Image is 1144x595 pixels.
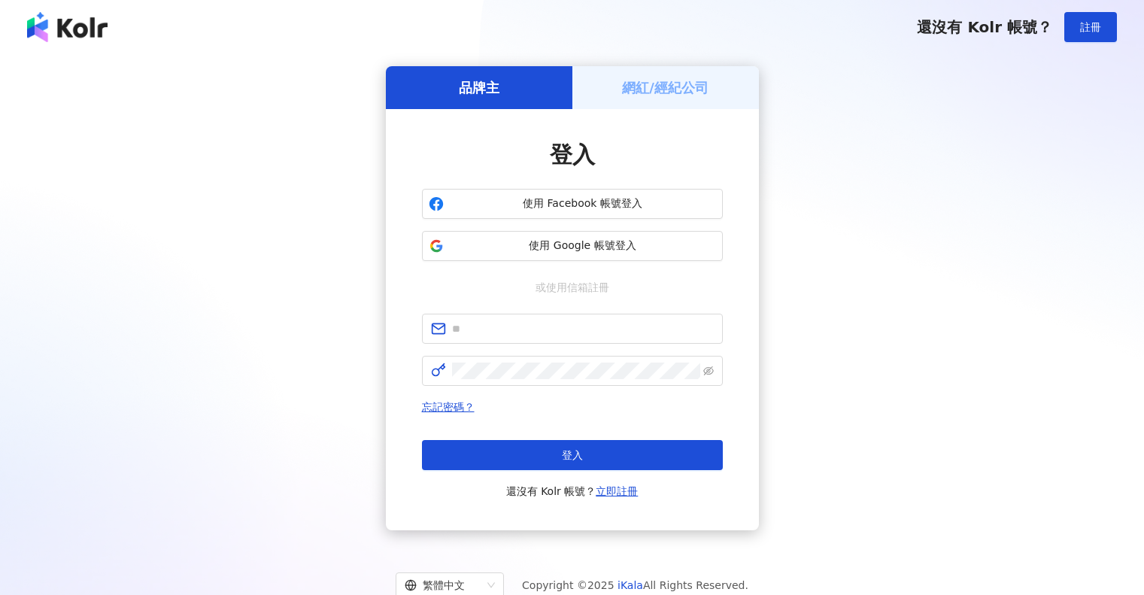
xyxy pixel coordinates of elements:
button: 註冊 [1064,12,1117,42]
h5: 網紅/經紀公司 [622,78,709,97]
a: 忘記密碼？ [422,401,475,413]
span: 使用 Facebook 帳號登入 [450,196,716,211]
span: 還沒有 Kolr 帳號？ [506,482,639,500]
span: Copyright © 2025 All Rights Reserved. [522,576,748,594]
span: 或使用信箱註冊 [525,279,620,296]
span: eye-invisible [703,366,714,376]
span: 登入 [550,141,595,168]
h5: 品牌主 [459,78,499,97]
button: 登入 [422,440,723,470]
button: 使用 Google 帳號登入 [422,231,723,261]
a: 立即註冊 [596,485,638,497]
a: iKala [618,579,643,591]
span: 註冊 [1080,21,1101,33]
img: logo [27,12,108,42]
span: 登入 [562,449,583,461]
span: 使用 Google 帳號登入 [450,238,716,253]
span: 還沒有 Kolr 帳號？ [917,18,1052,36]
button: 使用 Facebook 帳號登入 [422,189,723,219]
